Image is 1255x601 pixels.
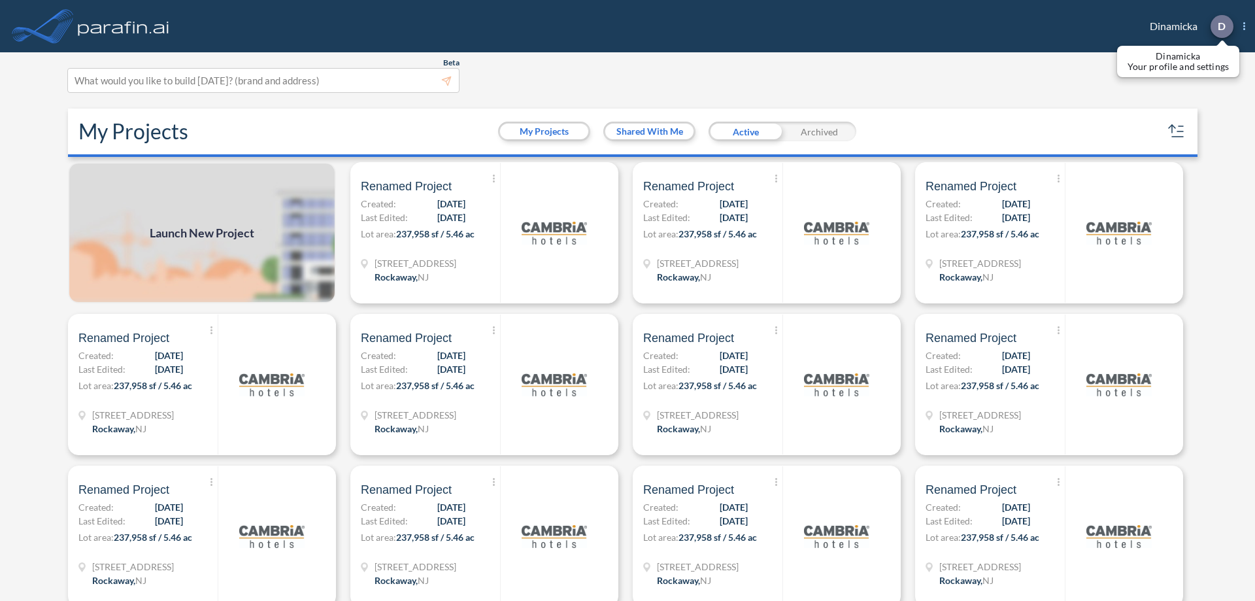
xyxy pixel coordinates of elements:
[75,13,172,39] img: logo
[78,349,114,362] span: Created:
[418,423,429,434] span: NJ
[418,271,429,283] span: NJ
[926,179,1016,194] span: Renamed Project
[657,422,711,436] div: Rockaway, NJ
[396,228,475,239] span: 237,958 sf / 5.46 ac
[155,349,183,362] span: [DATE]
[720,362,748,376] span: [DATE]
[926,349,961,362] span: Created:
[926,380,961,391] span: Lot area:
[361,211,408,224] span: Last Edited:
[114,532,192,543] span: 237,958 sf / 5.46 ac
[361,380,396,391] span: Lot area:
[939,271,982,283] span: Rockaway ,
[375,270,429,284] div: Rockaway, NJ
[643,500,678,514] span: Created:
[939,408,1021,422] span: 321 Mt Hope Ave
[643,482,734,498] span: Renamed Project
[700,271,711,283] span: NJ
[926,228,961,239] span: Lot area:
[361,514,408,528] span: Last Edited:
[926,211,973,224] span: Last Edited:
[78,532,114,543] span: Lot area:
[804,200,869,266] img: logo
[361,228,396,239] span: Lot area:
[135,423,146,434] span: NJ
[657,271,700,283] span: Rockaway ,
[720,514,748,528] span: [DATE]
[92,423,135,434] span: Rockaway ,
[926,330,1016,346] span: Renamed Project
[643,380,678,391] span: Lot area:
[939,575,982,586] span: Rockaway ,
[1002,349,1030,362] span: [DATE]
[939,256,1021,270] span: 321 Mt Hope Ave
[361,179,452,194] span: Renamed Project
[375,422,429,436] div: Rockaway, NJ
[437,362,465,376] span: [DATE]
[135,575,146,586] span: NJ
[961,380,1039,391] span: 237,958 sf / 5.46 ac
[657,256,739,270] span: 321 Mt Hope Ave
[657,423,700,434] span: Rockaway ,
[78,330,169,346] span: Renamed Project
[114,380,192,391] span: 237,958 sf / 5.46 ac
[375,271,418,283] span: Rockaway ,
[700,423,711,434] span: NJ
[375,560,456,574] span: 321 Mt Hope Ave
[361,500,396,514] span: Created:
[92,408,174,422] span: 321 Mt Hope Ave
[926,362,973,376] span: Last Edited:
[78,362,125,376] span: Last Edited:
[1086,352,1152,417] img: logo
[500,124,588,139] button: My Projects
[657,574,711,587] div: Rockaway, NJ
[720,197,748,211] span: [DATE]
[657,575,700,586] span: Rockaway ,
[92,575,135,586] span: Rockaway ,
[68,162,336,303] img: add
[720,349,748,362] span: [DATE]
[926,482,1016,498] span: Renamed Project
[78,514,125,528] span: Last Edited:
[1086,504,1152,569] img: logo
[1128,51,1229,61] p: Dinamicka
[720,211,748,224] span: [DATE]
[1166,121,1187,142] button: sort
[396,380,475,391] span: 237,958 sf / 5.46 ac
[361,482,452,498] span: Renamed Project
[804,352,869,417] img: logo
[678,532,757,543] span: 237,958 sf / 5.46 ac
[961,228,1039,239] span: 237,958 sf / 5.46 ac
[155,500,183,514] span: [DATE]
[155,362,183,376] span: [DATE]
[437,211,465,224] span: [DATE]
[939,422,994,436] div: Rockaway, NJ
[720,500,748,514] span: [DATE]
[437,197,465,211] span: [DATE]
[678,380,757,391] span: 237,958 sf / 5.46 ac
[155,514,183,528] span: [DATE]
[926,197,961,211] span: Created:
[605,124,694,139] button: Shared With Me
[982,271,994,283] span: NJ
[68,162,336,303] a: Launch New Project
[1002,197,1030,211] span: [DATE]
[239,504,305,569] img: logo
[1002,362,1030,376] span: [DATE]
[961,532,1039,543] span: 237,958 sf / 5.46 ac
[678,228,757,239] span: 237,958 sf / 5.46 ac
[396,532,475,543] span: 237,958 sf / 5.46 ac
[643,362,690,376] span: Last Edited:
[361,362,408,376] span: Last Edited:
[92,560,174,574] span: 321 Mt Hope Ave
[375,574,429,587] div: Rockaway, NJ
[782,122,856,141] div: Archived
[361,349,396,362] span: Created:
[643,197,678,211] span: Created:
[78,119,188,144] h2: My Projects
[78,380,114,391] span: Lot area:
[926,532,961,543] span: Lot area:
[643,228,678,239] span: Lot area:
[522,200,587,266] img: logo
